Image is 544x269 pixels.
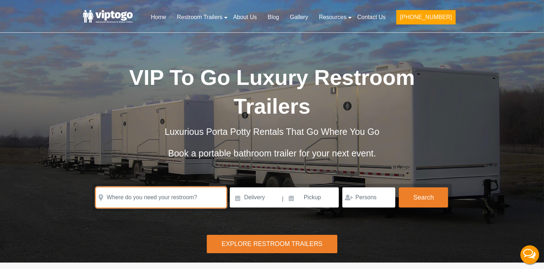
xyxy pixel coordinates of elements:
[168,148,376,158] span: Book a portable bathroom trailer for your next event.
[207,235,337,253] div: Explore Restroom Trailers
[391,9,461,29] a: [PHONE_NUMBER]
[284,187,339,208] input: Pickup
[314,9,352,25] a: Resources
[165,127,379,137] span: Luxurious Porta Potty Rentals That Go Where You Go
[228,9,262,25] a: About Us
[282,187,283,210] span: |
[342,187,395,208] input: Persons
[396,10,455,24] button: [PHONE_NUMBER]
[352,9,391,25] a: Contact Us
[145,9,172,25] a: Home
[515,240,544,269] button: Live Chat
[262,9,284,25] a: Blog
[230,187,281,208] input: Delivery
[284,9,314,25] a: Gallery
[129,65,415,118] span: VIP To Go Luxury Restroom Trailers
[96,187,226,208] input: Where do you need your restroom?
[172,9,228,25] a: Restroom Trailers
[399,187,448,208] button: Search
